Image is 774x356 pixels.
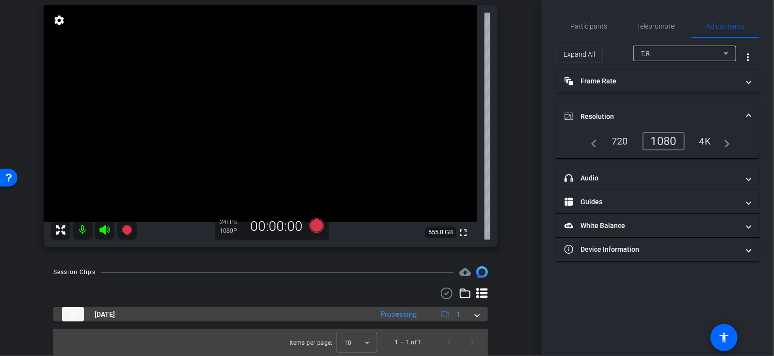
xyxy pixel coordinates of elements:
mat-panel-title: Guides [564,197,739,207]
span: T.R. [641,50,651,57]
span: [DATE] [95,309,115,320]
button: More Options for Adjustments Panel [736,46,759,69]
mat-icon: fullscreen [457,227,469,239]
mat-expansion-panel-header: Resolution [556,101,759,132]
span: FPS [226,219,237,226]
div: 4K [692,133,719,149]
mat-panel-title: Resolution [564,112,739,122]
span: Destinations for your clips [459,266,471,278]
div: 1080P [220,227,244,235]
mat-expansion-panel-header: Frame Rate [556,69,759,93]
span: 1 [456,309,460,320]
img: Session clips [476,266,488,278]
mat-expansion-panel-header: Guides [556,190,759,213]
mat-panel-title: White Balance [564,221,739,231]
div: 00:00:00 [244,218,309,235]
mat-expansion-panel-header: Device Information [556,238,759,261]
mat-icon: navigate_next [718,135,730,147]
span: Participants [571,23,608,30]
div: 720 [604,133,635,149]
mat-expansion-panel-header: thumb-nail[DATE]Processing1 [53,307,488,322]
span: Expand All [564,45,595,64]
div: 24 [220,218,244,226]
span: Teleprompter [637,23,677,30]
div: Resolution [556,132,759,158]
mat-panel-title: Frame Rate [564,76,739,86]
button: Expand All [556,46,603,63]
mat-icon: cloud_upload [459,266,471,278]
div: Session Clips [53,267,96,277]
div: 1080 [643,132,685,150]
button: Next page [461,331,484,354]
img: thumb-nail [62,307,84,322]
div: Items per page: [290,338,333,348]
span: 555.8 GB [425,227,456,238]
mat-icon: more_vert [742,51,754,63]
mat-expansion-panel-header: White Balance [556,214,759,237]
span: Adjustments [707,23,745,30]
div: 1 – 1 of 1 [395,338,422,347]
mat-expansion-panel-header: Audio [556,166,759,190]
mat-icon: settings [52,15,66,26]
button: Previous page [437,331,461,354]
mat-icon: navigate_before [585,135,597,147]
mat-panel-title: Device Information [564,244,739,255]
div: Processing [375,309,421,320]
mat-panel-title: Audio [564,173,739,183]
mat-icon: accessibility [718,332,730,343]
